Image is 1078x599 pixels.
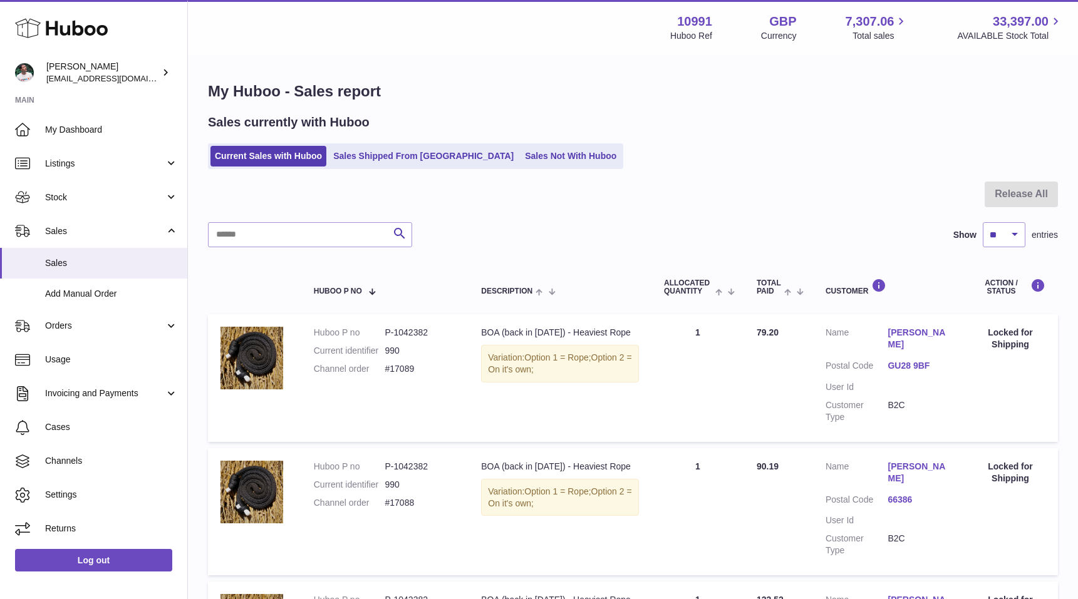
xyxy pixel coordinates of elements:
[385,479,457,491] dd: 990
[846,13,894,30] span: 7,307.06
[314,327,385,339] dt: Huboo P no
[677,13,712,30] strong: 10991
[329,146,518,166] a: Sales Shipped From [GEOGRAPHIC_DATA]
[846,13,909,42] a: 7,307.06 Total sales
[15,549,172,571] a: Log out
[521,146,621,166] a: Sales Not With Huboo
[761,30,797,42] div: Currency
[314,287,362,295] span: Huboo P no
[314,497,385,509] dt: Channel order
[45,288,178,300] span: Add Manual Order
[45,320,165,332] span: Orders
[853,30,908,42] span: Total sales
[15,63,34,82] img: timshieff@gmail.com
[208,114,370,131] h2: Sales currently with Huboo
[314,479,385,491] dt: Current identifier
[524,352,591,362] span: Option 1 = Rope;
[45,257,178,269] span: Sales
[826,360,888,375] dt: Postal Code
[314,461,385,473] dt: Huboo P no
[314,363,385,375] dt: Channel order
[385,327,457,339] dd: P-1042382
[888,461,950,484] a: [PERSON_NAME]
[670,30,712,42] div: Huboo Ref
[826,461,888,488] dt: Name
[481,461,639,473] div: BOA (back in [DATE]) - Heaviest Rope
[45,387,165,399] span: Invoicing and Payments
[757,279,781,295] span: Total paid
[45,225,165,237] span: Sales
[45,158,165,170] span: Listings
[957,13,1063,42] a: 33,397.00 AVAILABLE Stock Total
[757,461,779,471] span: 90.19
[314,345,385,357] dt: Current identifier
[975,279,1045,295] div: Action / Status
[651,314,744,441] td: 1
[888,399,950,423] dd: B2C
[888,360,950,372] a: GU28 9BF
[220,461,283,523] img: Untitleddesign_1.png
[826,279,950,295] div: Customer
[826,494,888,509] dt: Postal Code
[210,146,326,166] a: Current Sales with Huboo
[481,345,639,382] div: Variation:
[769,13,796,30] strong: GBP
[953,229,977,241] label: Show
[1032,229,1058,241] span: entries
[385,363,457,375] dd: #17089
[45,489,178,501] span: Settings
[888,533,950,556] dd: B2C
[45,124,178,136] span: My Dashboard
[888,327,950,351] a: [PERSON_NAME]
[46,61,159,84] div: [PERSON_NAME]
[975,461,1045,484] div: Locked for Shipping
[975,327,1045,351] div: Locked for Shipping
[888,494,950,506] a: 66386
[826,515,888,526] dt: User Id
[481,327,639,339] div: BOA (back in [DATE]) - Heaviest Rope
[524,486,591,496] span: Option 1 = Rope;
[481,287,532,295] span: Description
[651,448,744,575] td: 1
[45,523,178,535] span: Returns
[45,354,178,366] span: Usage
[826,533,888,556] dt: Customer Type
[481,479,639,516] div: Variation:
[45,421,178,433] span: Cases
[826,327,888,354] dt: Name
[385,497,457,509] dd: #17088
[993,13,1049,30] span: 33,397.00
[488,486,631,508] span: Option 2 = On it's own;
[826,381,888,393] dt: User Id
[208,81,1058,101] h1: My Huboo - Sales report
[45,455,178,467] span: Channels
[220,327,283,389] img: Untitleddesign_1.png
[45,192,165,203] span: Stock
[757,327,779,337] span: 79.20
[957,30,1063,42] span: AVAILABLE Stock Total
[664,279,712,295] span: ALLOCATED Quantity
[46,73,184,83] span: [EMAIL_ADDRESS][DOMAIN_NAME]
[826,399,888,423] dt: Customer Type
[385,345,457,357] dd: 990
[385,461,457,473] dd: P-1042382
